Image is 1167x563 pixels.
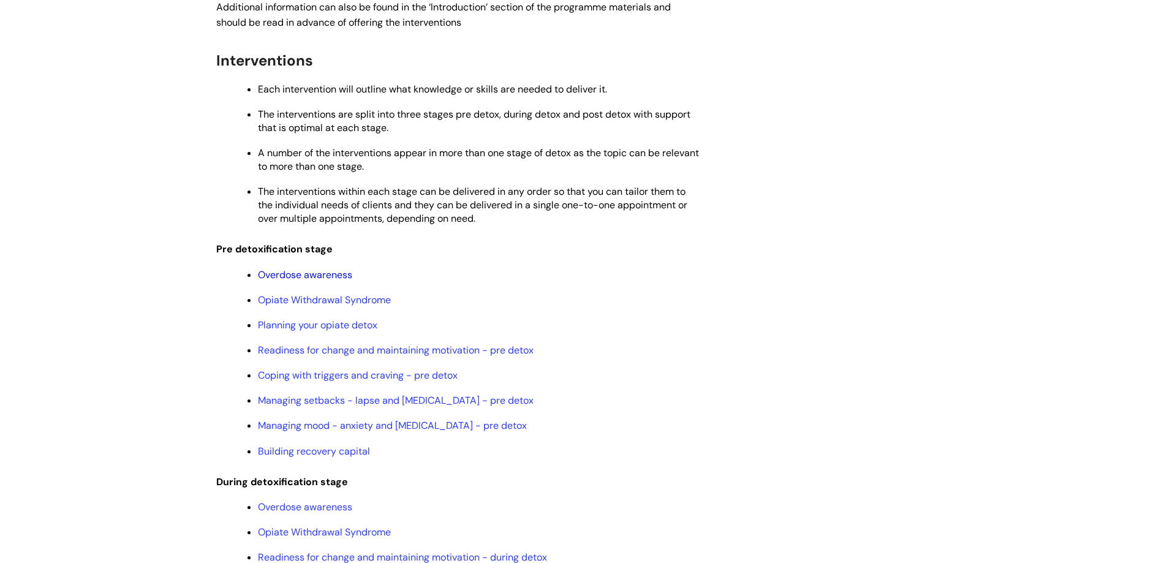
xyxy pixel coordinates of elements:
[216,243,333,255] span: Pre detoxification stage
[258,293,391,306] a: Opiate Withdrawal Syndrome
[258,526,391,538] a: Opiate Withdrawal Syndrome
[258,268,352,281] a: Overdose awareness
[258,319,377,331] a: Planning your opiate detox
[258,185,687,225] span: The interventions within each stage can be delivered in any order so that you can tailor them to ...
[258,344,534,357] a: Readiness for change and maintaining motivation - pre detox
[258,394,534,407] a: Managing setbacks - lapse and [MEDICAL_DATA] - pre detox
[258,369,458,382] a: Coping with triggers and craving - pre detox
[258,501,352,513] a: Overdose awareness
[258,146,699,173] span: A number of the interventions appear in more than one stage of detox as the topic can be relevant...
[216,51,313,70] span: Interventions
[258,445,370,458] a: Building recovery capital
[216,1,671,29] span: Additional information can also be found in the ‘Introduction’ section of the programme materials...
[258,419,527,432] a: Managing mood - anxiety and [MEDICAL_DATA] - pre detox
[258,108,690,134] span: The interventions are split into three stages pre detox, during detox and post detox with support...
[216,475,348,488] span: During detoxification stage
[258,83,607,96] span: Each intervention will outline what knowledge or skills are needed to deliver it.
